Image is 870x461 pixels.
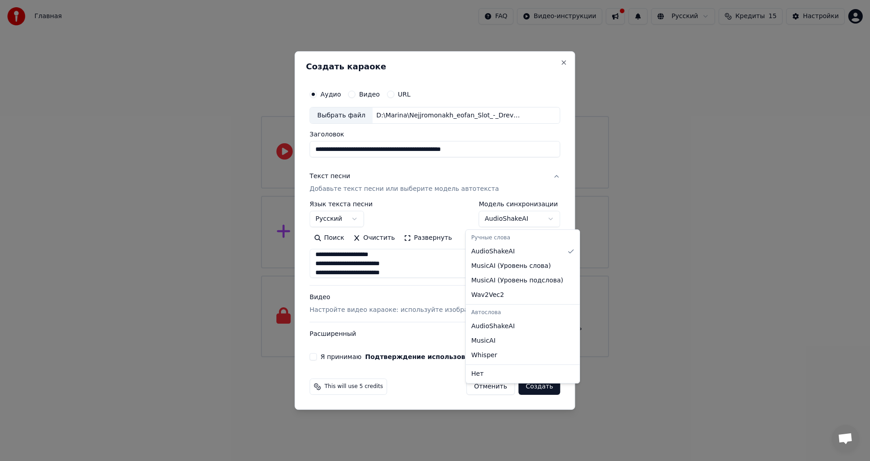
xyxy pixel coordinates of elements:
[471,351,497,360] span: Whisper
[471,369,483,379] span: Нет
[468,232,578,244] div: Ручные слова
[471,336,496,345] span: MusicAI
[471,291,504,300] span: Wav2Vec2
[471,262,551,271] span: MusicAI ( Уровень слова )
[471,322,515,331] span: AudioShakeAI
[468,306,578,319] div: Автослова
[471,247,515,256] span: AudioShakeAI
[471,276,563,285] span: MusicAI ( Уровень подслова )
